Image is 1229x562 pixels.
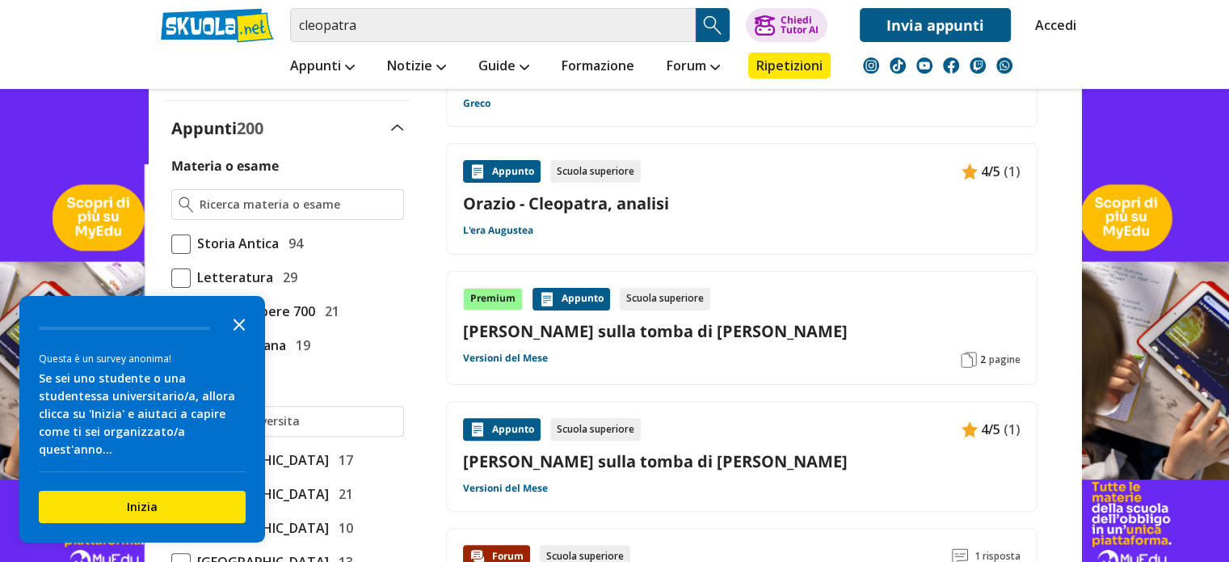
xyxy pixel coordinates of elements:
[961,352,977,368] img: Pagine
[289,335,310,356] span: 19
[943,57,959,74] img: facebook
[463,192,1021,214] a: Orazio - Cleopatra, analisi
[863,57,879,74] img: instagram
[780,15,818,35] div: Chiedi Tutor AI
[463,224,533,237] a: L'era Augustea
[463,320,1021,342] a: [PERSON_NAME] sulla tomba di [PERSON_NAME]
[39,351,246,366] div: Questa è un survey anonima!
[332,518,353,539] span: 10
[981,161,1000,182] span: 4/5
[237,117,263,139] span: 200
[171,117,263,139] label: Appunti
[391,125,404,131] img: Apri e chiudi sezione
[171,157,279,175] label: Materia o esame
[463,97,490,110] a: Greco
[746,8,827,42] button: ChiediTutor AI
[318,301,339,322] span: 21
[916,57,932,74] img: youtube
[1004,161,1021,182] span: (1)
[539,291,555,307] img: Appunti contenuto
[962,163,978,180] img: Appunti contenuto
[191,233,279,254] span: Storia Antica
[989,353,1021,366] span: pagine
[663,53,724,82] a: Forum
[200,413,396,429] input: Ricerca universita
[970,57,986,74] img: twitch
[1004,419,1021,440] span: (1)
[550,160,641,183] div: Scuola superiore
[474,53,533,82] a: Guide
[19,296,265,543] div: Survey
[463,352,548,365] a: Versioni del Mese
[282,233,303,254] span: 94
[276,267,297,288] span: 29
[200,196,396,213] input: Ricerca materia o esame
[558,53,638,82] a: Formazione
[463,160,541,183] div: Appunto
[383,53,450,82] a: Notizie
[996,57,1012,74] img: WhatsApp
[532,288,610,311] div: Appunto
[463,288,523,311] div: Premium
[962,421,978,437] img: Appunti contenuto
[748,53,831,78] a: Ripetizioni
[286,53,359,82] a: Appunti
[469,421,486,437] img: Appunti contenuto
[860,8,1011,42] a: Invia appunti
[1035,8,1069,42] a: Accedi
[981,419,1000,440] span: 4/5
[39,491,246,523] button: Inizia
[179,196,194,213] img: Ricerca materia o esame
[463,418,541,441] div: Appunto
[463,482,548,495] a: Versioni del Mese
[332,484,353,505] span: 21
[890,57,906,74] img: tiktok
[223,307,255,340] button: Close the survey
[469,163,486,180] img: Appunti contenuto
[550,418,641,441] div: Scuola superiore
[701,13,725,37] img: Cerca appunti, riassunti o versioni
[39,370,246,458] div: Se sei uno studente o una studentessa universitario/a, allora clicca su 'Inizia' e aiutaci a capi...
[980,353,986,366] span: 2
[290,8,696,42] input: Cerca appunti, riassunti o versioni
[620,288,710,311] div: Scuola superiore
[191,267,273,288] span: Letteratura
[696,8,730,42] button: Search Button
[463,450,1021,472] a: [PERSON_NAME] sulla tomba di [PERSON_NAME]
[332,450,353,471] span: 17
